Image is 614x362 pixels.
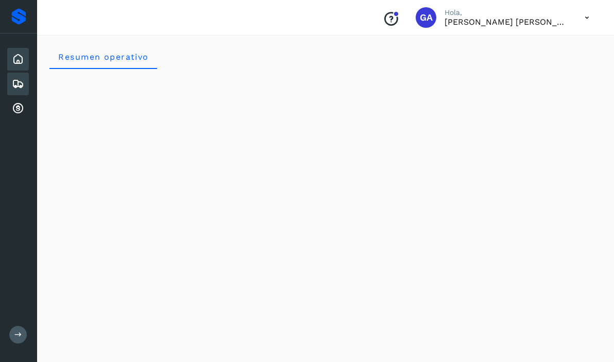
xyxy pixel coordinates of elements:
[7,73,29,95] div: Embarques
[445,17,568,27] p: GUILLERMO ALBERTO RODRIGUEZ REGALADO
[445,8,568,17] p: Hola,
[7,48,29,71] div: Inicio
[58,52,149,62] span: Resumen operativo
[7,97,29,120] div: Cuentas por cobrar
